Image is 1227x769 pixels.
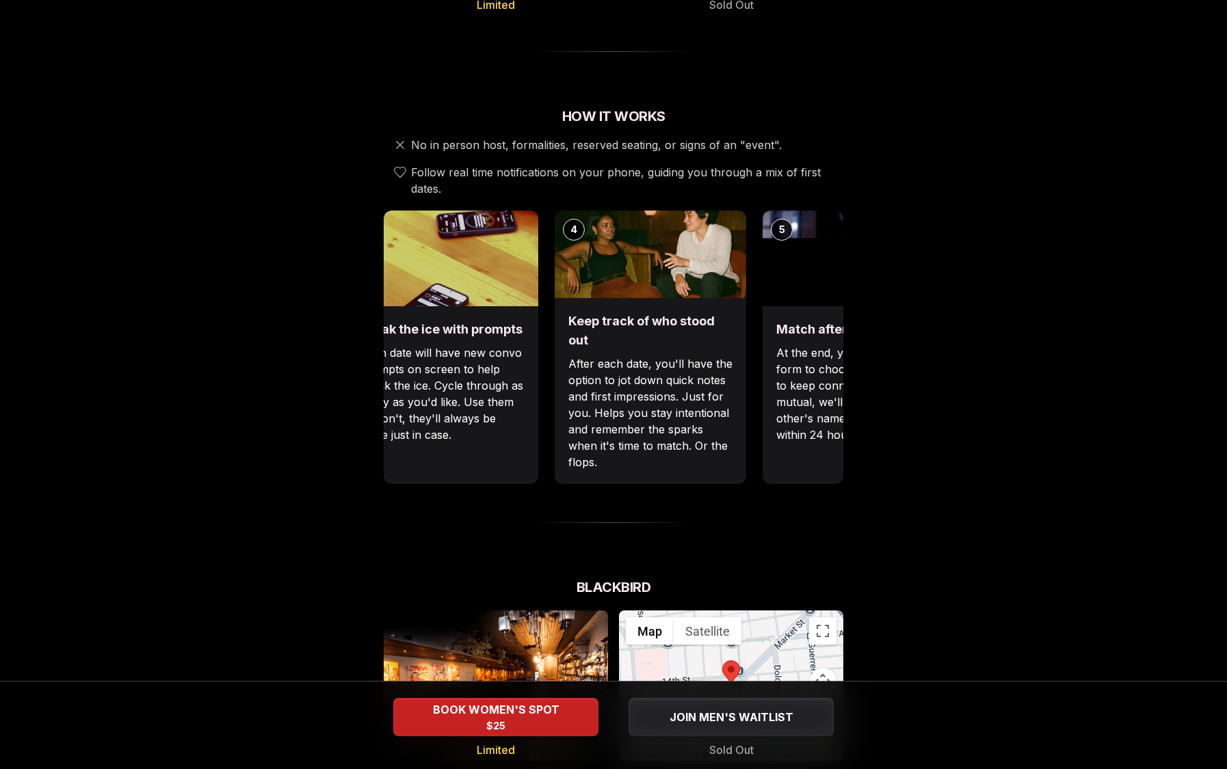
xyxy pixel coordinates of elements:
h3: Keep track of who stood out [568,312,733,350]
span: Follow real time notifications on your phone, guiding you through a mix of first dates. [411,164,838,197]
div: 5 [771,219,793,241]
span: No in person host, formalities, reserved seating, or signs of an "event". [411,137,782,153]
button: BOOK WOMEN'S SPOT - Limited [393,698,598,736]
span: Sold Out [709,742,754,758]
button: Map camera controls [809,668,836,695]
button: Show satellite imagery [674,617,741,645]
h3: Match after, not during [776,320,940,339]
img: Blackbird [384,610,608,761]
p: Each date will have new convo prompts on screen to help break the ice. Cycle through as many as y... [360,345,525,443]
span: $25 [486,719,505,733]
button: Toggle fullscreen view [809,617,836,645]
p: After each date, you'll have the option to jot down quick notes and first impressions. Just for y... [568,355,733,470]
span: JOIN MEN'S WAITLIST [667,709,796,725]
h3: Break the ice with prompts [360,320,525,339]
button: JOIN MEN'S WAITLIST - Sold Out [629,698,834,736]
button: Show street map [626,617,674,645]
span: Limited [477,742,515,758]
div: 4 [563,219,585,241]
img: Break the ice with prompts [347,211,538,306]
h2: How It Works [384,107,843,126]
p: At the end, you'll get a match form to choose who you'd like to keep connecting with. If it's mut... [776,345,940,443]
span: BOOK WOMEN'S SPOT [430,701,562,718]
img: Match after, not during [763,211,954,306]
h2: Blackbird [384,578,843,597]
img: Keep track of who stood out [555,211,746,298]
